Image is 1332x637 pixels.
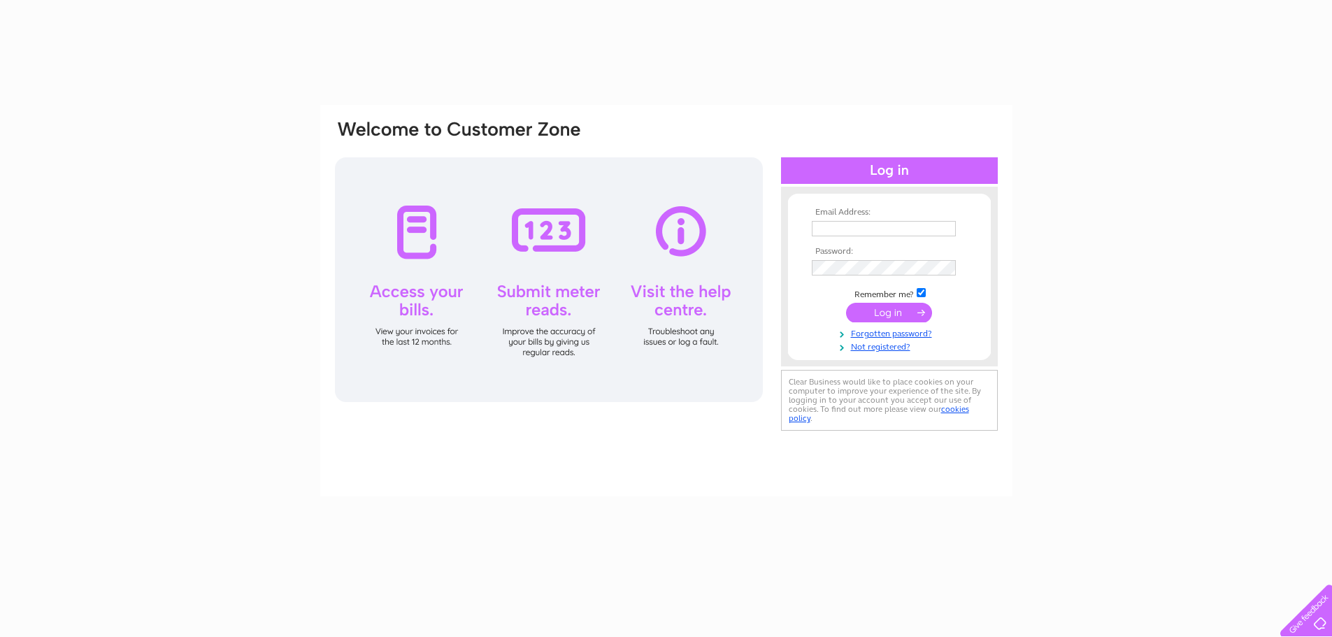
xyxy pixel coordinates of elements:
th: Password: [808,247,971,257]
img: npw-badge-icon-locked.svg [940,262,951,273]
a: Forgotten password? [812,326,971,339]
a: cookies policy [789,404,969,423]
td: Remember me? [808,286,971,300]
th: Email Address: [808,208,971,217]
a: Not registered? [812,339,971,352]
div: Clear Business would like to place cookies on your computer to improve your experience of the sit... [781,370,998,431]
img: npw-badge-icon-locked.svg [940,223,951,234]
input: Submit [846,303,932,322]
